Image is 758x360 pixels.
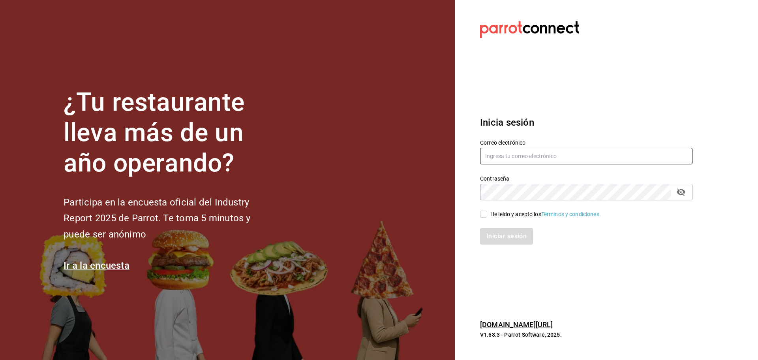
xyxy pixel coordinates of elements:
label: Correo electrónico [480,140,692,145]
button: passwordField [674,185,688,199]
h2: Participa en la encuesta oficial del Industry Report 2025 de Parrot. Te toma 5 minutos y puede se... [64,194,277,243]
input: Ingresa tu correo electrónico [480,148,692,164]
a: [DOMAIN_NAME][URL] [480,320,553,329]
label: Contraseña [480,176,692,181]
h3: Inicia sesión [480,115,692,130]
p: V1.68.3 - Parrot Software, 2025. [480,331,692,339]
a: Términos y condiciones. [541,211,601,217]
a: Ir a la encuesta [64,260,129,271]
div: He leído y acepto los [490,210,601,219]
h1: ¿Tu restaurante lleva más de un año operando? [64,87,277,178]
